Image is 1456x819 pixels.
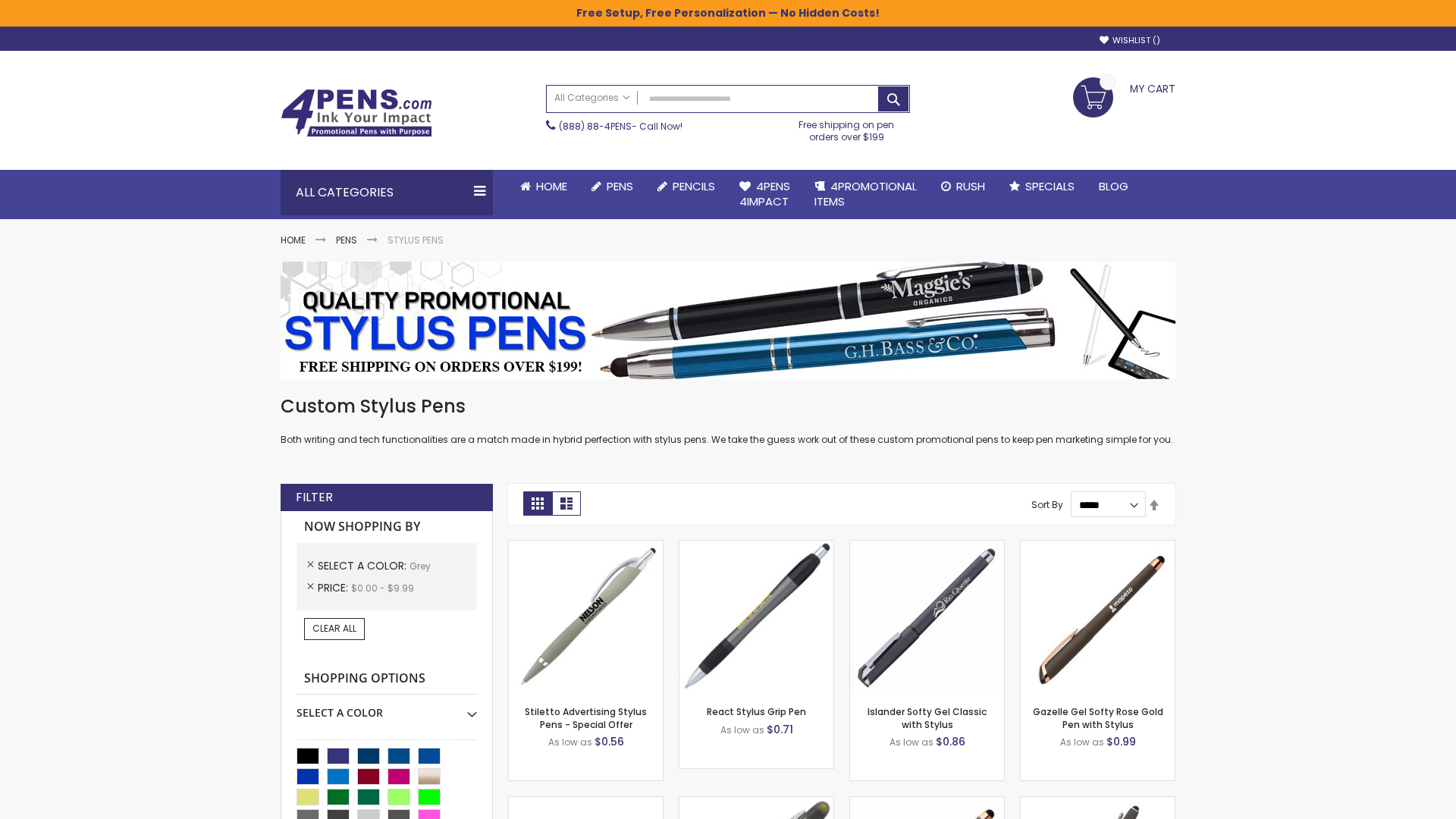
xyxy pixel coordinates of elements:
img: 4Pens Custom Pens and Promotional Products [281,89,432,137]
div: All Categories [281,170,493,215]
a: Pens [336,234,357,246]
span: 4PROMOTIONAL ITEMS [814,178,917,209]
a: Stiletto Advertising Stylus Pens-Grey [509,540,663,553]
a: Islander Softy Rose Gold Gel Pen with Stylus-Grey [850,796,1004,809]
img: Stylus Pens [281,262,1175,379]
strong: Shopping Options [297,663,477,695]
a: Pens [579,170,645,203]
a: Rush [929,170,997,203]
a: Home [281,234,306,246]
a: React Stylus Grip Pen-Grey [679,540,833,553]
span: $0.71 [767,722,793,737]
a: 4PROMOTIONALITEMS [802,170,929,219]
img: Gazelle Gel Softy Rose Gold Pen with Stylus-Grey [1021,541,1175,695]
span: Specials [1025,178,1075,194]
a: Wishlist [1100,35,1160,46]
a: Custom Soft Touch® Metal Pens with Stylus-Grey [1021,796,1175,809]
a: Gazelle Gel Softy Rose Gold Pen with Stylus-Grey [1021,540,1175,553]
a: Blog [1087,170,1141,203]
a: Islander Softy Gel Classic with Stylus [868,705,987,730]
span: - Call Now! [559,120,682,133]
div: Free shipping on pen orders over $199 [783,113,911,143]
div: Both writing and tech functionalities are a match made in hybrid perfection with stylus pens. We ... [281,394,1175,447]
a: 4Pens4impact [727,170,802,219]
img: Islander Softy Gel Classic with Stylus-Grey [850,541,1004,695]
span: Blog [1099,178,1128,194]
span: $0.56 [595,734,624,749]
a: Clear All [304,618,365,639]
span: All Categories [554,92,630,104]
span: Clear All [312,622,356,635]
a: React Stylus Grip Pen [707,705,806,718]
label: Sort By [1031,498,1063,511]
a: Cyber Stylus 0.7mm Fine Point Gel Grip Pen-Grey [509,796,663,809]
span: 4Pens 4impact [739,178,790,209]
strong: Filter [296,489,333,506]
span: As low as [548,736,592,748]
a: (888) 88-4PENS [559,120,632,133]
span: As low as [890,736,934,748]
span: Rush [956,178,985,194]
span: Select A Color [318,558,409,573]
a: Islander Softy Gel Classic with Stylus-Grey [850,540,1004,553]
img: Stiletto Advertising Stylus Pens-Grey [509,541,663,695]
strong: Now Shopping by [297,511,477,543]
div: Select A Color [297,695,477,720]
a: Souvenir® Jalan Highlighter Stylus Pen Combo-Grey [679,796,833,809]
span: $0.99 [1106,734,1136,749]
a: Gazelle Gel Softy Rose Gold Pen with Stylus [1033,705,1163,730]
h1: Custom Stylus Pens [281,394,1175,419]
a: Home [508,170,579,203]
strong: Stylus Pens [388,234,444,246]
span: Home [536,178,567,194]
a: Stiletto Advertising Stylus Pens - Special Offer [525,705,647,730]
span: Pencils [673,178,715,194]
a: Pencils [645,170,727,203]
span: Price [318,580,351,595]
a: Specials [997,170,1087,203]
span: As low as [720,723,764,736]
a: All Categories [547,86,638,111]
span: Pens [607,178,633,194]
span: Grey [409,560,431,573]
span: As low as [1060,736,1104,748]
img: React Stylus Grip Pen-Grey [679,541,833,695]
span: $0.00 - $9.99 [351,582,414,595]
span: $0.86 [936,734,965,749]
strong: Grid [523,491,552,516]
